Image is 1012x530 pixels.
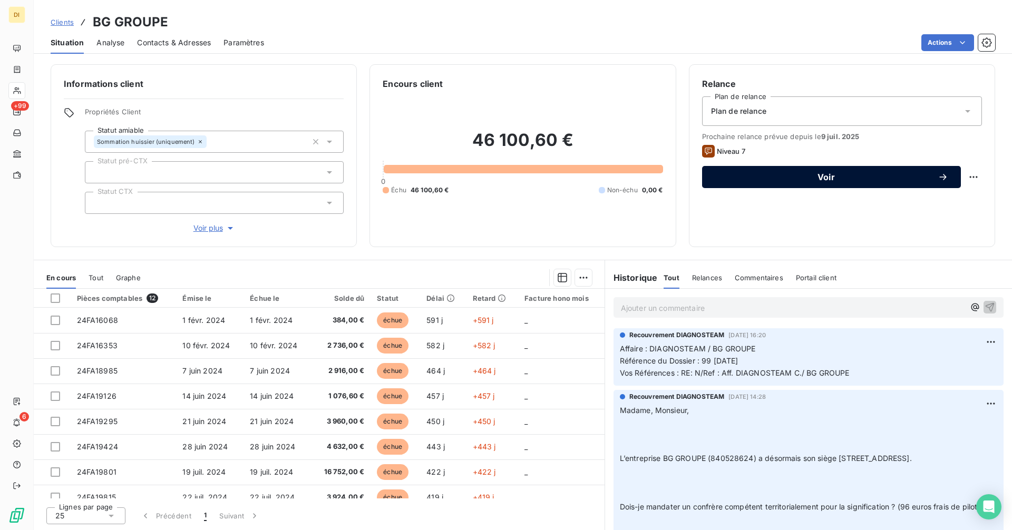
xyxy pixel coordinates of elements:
[524,294,598,302] div: Facture hono mois
[77,467,116,476] span: 24FA19801
[620,502,994,511] span: Dois-je mandater un confrère compétent territorialement pour la signification ? (96 euros frais d...
[664,273,679,282] span: Tout
[250,341,297,350] span: 10 févr. 2024
[8,507,25,524] img: Logo LeanPay
[524,442,528,451] span: _
[85,222,344,234] button: Voir plus
[198,505,213,527] button: 1
[51,37,84,48] span: Situation
[383,130,663,161] h2: 46 100,60 €
[524,391,528,400] span: _
[182,417,226,426] span: 21 juin 2024
[383,77,443,90] h6: Encours client
[715,173,938,181] span: Voir
[377,414,408,429] span: échue
[250,417,294,426] span: 21 juin 2024
[213,505,266,527] button: Suivant
[702,132,982,141] span: Prochaine relance prévue depuis le
[411,185,449,195] span: 46 100,60 €
[377,338,408,354] span: échue
[250,442,295,451] span: 28 juin 2024
[717,147,745,155] span: Niveau 7
[317,294,364,302] div: Solde dû
[473,341,495,350] span: +582 j
[64,77,344,90] h6: Informations client
[182,467,226,476] span: 19 juil. 2024
[629,392,725,401] span: Recouvrement DIAGNOSTEAM
[317,340,364,351] span: 2 736,00 €
[728,394,766,400] span: [DATE] 14:28
[77,391,116,400] span: 24FA19126
[473,417,495,426] span: +450 j
[46,273,76,282] span: En cours
[426,366,445,375] span: 464 j
[524,417,528,426] span: _
[134,505,198,527] button: Précédent
[524,316,528,325] span: _
[377,312,408,328] span: échue
[391,185,406,195] span: Échu
[735,273,783,282] span: Commentaires
[250,316,293,325] span: 1 févr. 2024
[796,273,836,282] span: Portail client
[182,341,230,350] span: 10 févr. 2024
[182,442,228,451] span: 28 juin 2024
[976,494,1001,519] div: Open Intercom Messenger
[524,493,528,502] span: _
[620,406,689,415] span: Madame, Monsieur,
[605,271,658,284] h6: Historique
[473,391,495,400] span: +457 j
[8,6,25,23] div: DI
[426,341,444,350] span: 582 j
[116,273,141,282] span: Graphe
[182,391,226,400] span: 14 juin 2024
[377,489,408,505] span: échue
[51,17,74,27] a: Clients
[426,442,445,451] span: 443 j
[11,101,29,111] span: +99
[473,467,496,476] span: +422 j
[524,467,528,476] span: _
[702,166,961,188] button: Voir
[94,198,102,208] input: Ajouter une valeur
[250,493,295,502] span: 22 juil. 2024
[317,366,364,376] span: 2 916,00 €
[377,388,408,404] span: échue
[711,106,766,116] span: Plan de relance
[426,493,443,502] span: 419 j
[524,366,528,375] span: _
[94,168,102,177] input: Ajouter une valeur
[317,467,364,477] span: 16 752,00 €
[473,366,496,375] span: +464 j
[97,139,195,145] span: Sommation huissier (uniquement)
[426,391,444,400] span: 457 j
[223,37,264,48] span: Paramètres
[426,417,444,426] span: 450 j
[692,273,722,282] span: Relances
[473,493,494,502] span: +419 j
[137,37,211,48] span: Contacts & Adresses
[620,368,850,377] span: Vos Références : RE: N/Ref : Aff. DIAGNOSTEAM C./ BG GROUPE
[620,454,912,463] span: L’entreprise BG GROUPE (840528624) a désormais son siège [STREET_ADDRESS].
[473,294,512,302] div: Retard
[317,441,364,452] span: 4 632,00 €
[85,107,344,122] span: Propriétés Client
[250,467,293,476] span: 19 juil. 2024
[317,315,364,326] span: 384,00 €
[20,412,29,421] span: 6
[377,294,414,302] div: Statut
[377,363,408,379] span: échue
[77,293,170,303] div: Pièces comptables
[89,273,103,282] span: Tout
[728,332,766,338] span: [DATE] 16:20
[377,439,408,455] span: échue
[250,391,294,400] span: 14 juin 2024
[607,185,638,195] span: Non-échu
[642,185,663,195] span: 0,00 €
[55,511,64,521] span: 25
[77,442,118,451] span: 24FA19424
[207,137,215,146] input: Ajouter une valeur
[620,356,738,365] span: Référence du Dossier : 99 [DATE]
[702,77,982,90] h6: Relance
[524,341,528,350] span: _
